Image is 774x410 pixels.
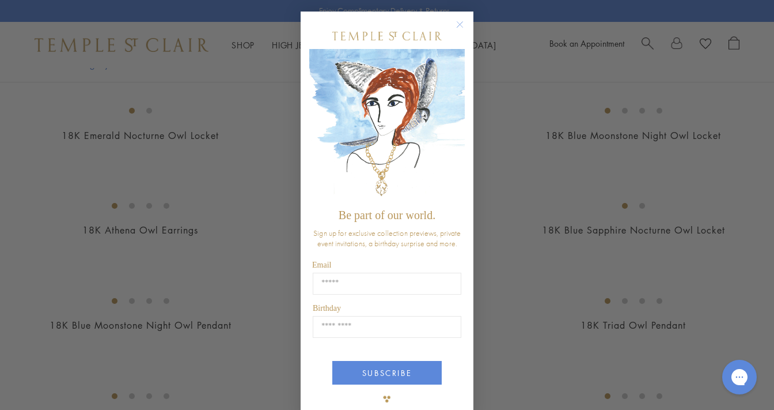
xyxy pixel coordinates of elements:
input: Email [313,273,461,295]
button: Close dialog [458,23,473,37]
img: Temple St. Clair [332,32,442,40]
img: c4a9eb12-d91a-4d4a-8ee0-386386f4f338.jpeg [309,49,465,203]
iframe: Gorgias live chat messenger [716,356,762,398]
span: Birthday [313,304,341,313]
span: Be part of our world. [339,209,435,221]
span: Sign up for exclusive collection previews, private event invitations, a birthday surprise and more. [313,228,461,249]
button: SUBSCRIBE [332,361,442,385]
span: Email [312,261,331,269]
